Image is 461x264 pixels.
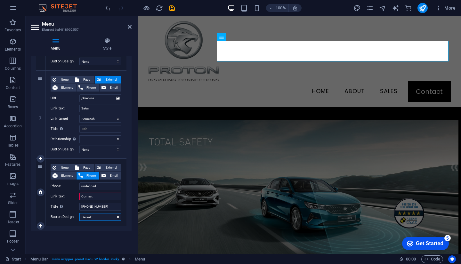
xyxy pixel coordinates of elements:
input: Title [79,125,121,133]
p: Favorites [4,28,21,33]
div: Get Started 5 items remaining, 0% complete [5,3,52,17]
i: Pages (Ctrl+Alt+S) [366,4,374,12]
p: Features [5,162,20,167]
label: Link text [51,193,79,200]
span: External [103,164,119,172]
button: Page [73,164,94,172]
button: Element [51,172,76,180]
span: None [58,76,71,84]
span: Phone [85,84,97,92]
label: Title [51,203,79,211]
span: 00 00 [406,255,416,263]
button: Phone [77,172,99,180]
label: URL [51,94,79,102]
span: . menu-wrapper .preset-menu-v2-border .sticky [51,255,119,263]
button: Email [100,84,121,92]
i: Reload page [156,4,163,12]
i: Design (Ctrl+Alt+Y) [353,4,361,12]
button: save [168,4,176,12]
button: More [433,3,458,13]
button: Page [73,76,94,84]
p: Accordion [4,124,22,129]
button: External [95,164,121,172]
button: Email [100,172,121,180]
input: Title [79,203,121,211]
button: Click here to leave preview mode and continue editing [142,4,150,12]
i: Save (Ctrl+S) [168,4,176,12]
h6: Session time [399,255,416,263]
button: publish [417,3,428,13]
i: On resize automatically adjust zoom level to fit chosen device. [292,5,298,11]
i: Publish [419,4,426,12]
span: Page [81,76,93,84]
span: More [435,5,456,11]
span: Email [108,84,119,92]
label: Link target [51,115,79,123]
button: None [51,76,73,84]
i: Navigator [379,4,386,12]
h2: Menu [42,21,132,27]
p: Slider [8,200,18,205]
label: Phone [51,182,79,190]
button: undo [104,4,112,12]
span: Element [60,172,74,180]
label: Relationship [51,135,79,143]
button: Code [421,255,443,263]
button: External [95,76,121,84]
button: Element [51,84,76,92]
p: Content [6,85,20,90]
span: Element [60,84,74,92]
button: reload [155,4,163,12]
span: Email [108,172,119,180]
nav: breadcrumb [30,255,145,263]
p: Images [6,181,20,186]
p: Header [6,220,19,225]
p: Elements [5,47,21,52]
div: 5 [47,1,54,8]
label: Button Design [51,213,79,221]
button: None [51,164,73,172]
button: 100% [266,4,289,12]
button: navigator [379,4,387,12]
button: Phone [77,84,99,92]
label: Link text [51,105,79,112]
span: Click to select. Double-click to edit [135,255,145,263]
i: Undo: Change menu items (Ctrl+Z) [104,4,112,12]
button: Usercentrics [448,255,456,263]
h4: Menu [31,38,83,51]
p: Boxes [8,104,18,109]
span: Click to select. Double-click to edit [30,255,48,263]
button: text_generator [392,4,400,12]
input: Link text... [79,105,121,112]
h6: 100% [276,4,286,12]
button: pages [366,4,374,12]
p: Tables [7,143,19,148]
label: Button Design [51,58,79,65]
span: None [58,164,71,172]
label: Button Design [51,146,79,153]
input: Link text... [79,193,121,200]
span: Page [81,164,93,172]
p: Columns [5,66,21,71]
button: commerce [405,4,412,12]
input: Phone [79,182,121,190]
span: External [103,76,119,84]
i: This element is a customizable preset [122,257,125,261]
h3: Element #ed-818902557 [42,27,119,33]
i: Commerce [405,4,412,12]
p: Footer [7,239,19,244]
button: design [353,4,361,12]
span: : [410,257,411,261]
span: Code [424,255,440,263]
h4: Style [83,38,132,51]
img: Editor Logo [37,4,85,12]
i: AI Writer [392,4,399,12]
div: Get Started [19,7,46,13]
label: Title [51,125,79,133]
a: Click to cancel selection. Double-click to open Pages [5,255,21,263]
em: 3 [35,115,44,120]
input: URL... [79,94,121,102]
span: Phone [85,172,97,180]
